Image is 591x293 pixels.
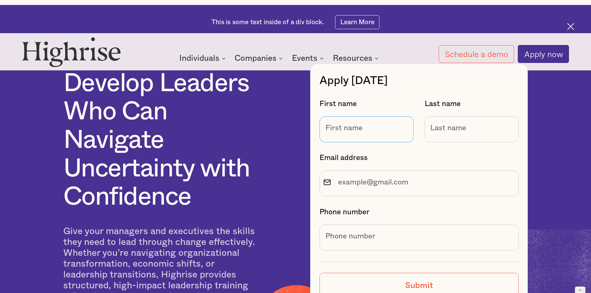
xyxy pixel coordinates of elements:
[235,55,276,62] div: Companies
[320,153,519,163] label: Email address
[567,23,574,30] img: Cross icon
[212,18,324,27] div: This is some text inside of a div block.
[425,116,519,142] input: Last name
[439,45,514,63] a: Schedule a demo
[292,55,325,62] div: Events
[333,55,372,62] div: Resources
[179,55,227,62] div: Individuals
[292,55,317,62] div: Events
[320,73,519,88] div: Apply [DATE]
[320,116,414,142] input: First name
[425,99,519,109] label: Last name
[63,69,259,211] h1: Develop Leaders Who Can Navigate Uncertainty with Confidence
[320,207,519,217] label: Phone number
[235,55,284,62] div: Companies
[320,224,519,250] input: Phone number
[320,171,519,196] input: example@gmail.com
[179,55,219,62] div: Individuals
[518,45,569,63] a: Apply now
[320,99,414,109] label: First name
[333,55,380,62] div: Resources
[335,15,379,29] a: Learn More
[22,37,121,67] img: Highrise logo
